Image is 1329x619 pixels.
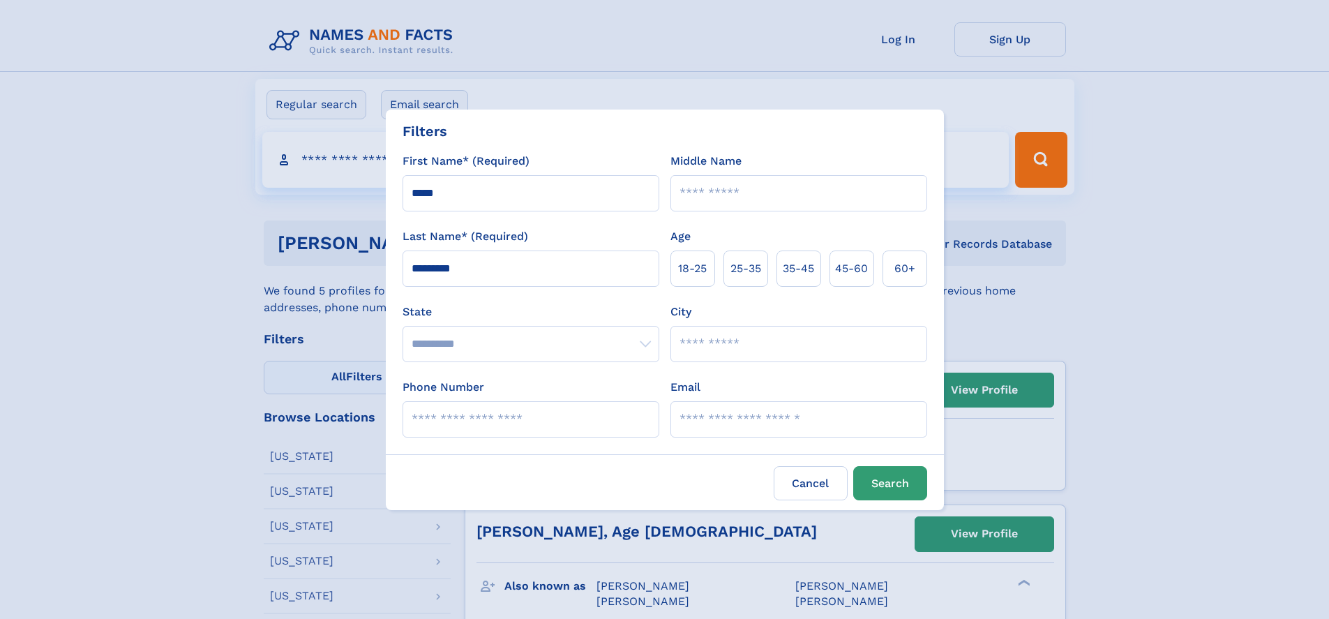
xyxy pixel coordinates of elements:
[403,153,530,170] label: First Name* (Required)
[670,153,742,170] label: Middle Name
[670,228,691,245] label: Age
[835,260,868,277] span: 45‑60
[670,304,691,320] label: City
[853,466,927,500] button: Search
[894,260,915,277] span: 60+
[403,121,447,142] div: Filters
[783,260,814,277] span: 35‑45
[403,304,659,320] label: State
[678,260,707,277] span: 18‑25
[403,379,484,396] label: Phone Number
[730,260,761,277] span: 25‑35
[670,379,700,396] label: Email
[774,466,848,500] label: Cancel
[403,228,528,245] label: Last Name* (Required)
